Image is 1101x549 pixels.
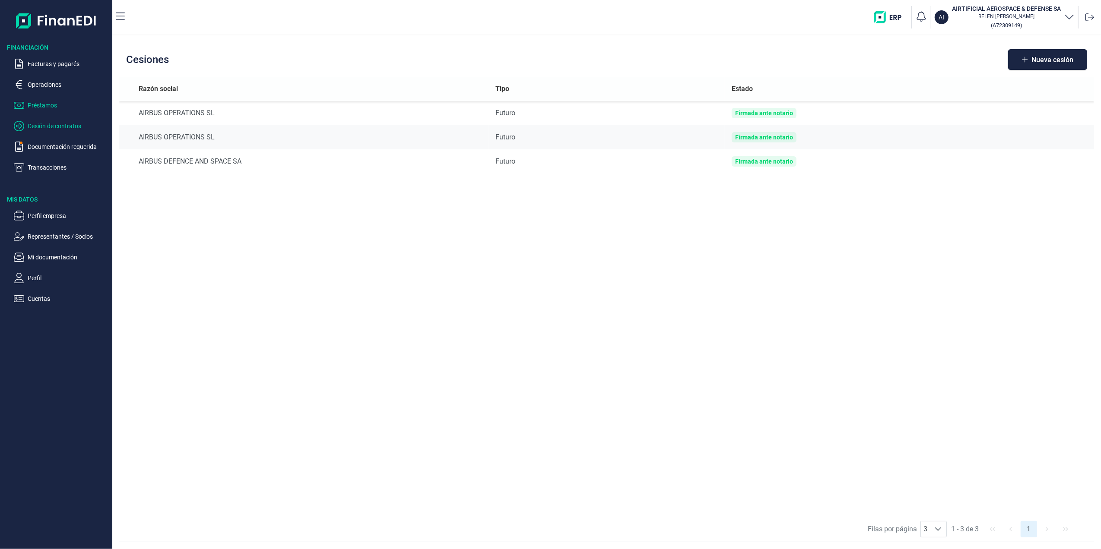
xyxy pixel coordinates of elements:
[14,100,109,110] button: Préstamos
[495,132,718,142] div: Futuro
[952,13,1061,20] p: BELEN [PERSON_NAME]
[28,162,109,173] p: Transacciones
[28,293,109,304] p: Cuentas
[14,211,109,221] button: Perfil empresa
[28,59,109,69] p: Facturas y pagarés
[935,4,1075,30] button: AIAIRTIFICIAL AEROSPACE & DEFENSE SABELEN [PERSON_NAME](A72309149)
[139,84,178,94] span: Razón social
[1008,49,1087,70] button: Nueva cesión
[14,293,109,304] button: Cuentas
[139,132,482,142] div: AIRBUS OPERATIONS SL
[28,273,109,283] p: Perfil
[921,521,930,537] span: 3
[14,162,109,173] button: Transacciones
[28,142,109,152] p: Documentación requerida
[952,4,1061,13] h3: AIRTIFICIAL AEROSPACE & DEFENSE SA
[139,108,482,118] div: AIRBUS OPERATIONS SL
[14,231,109,242] button: Representantes / Socios
[14,121,109,131] button: Cesión de contratos
[874,11,908,23] img: erp
[495,84,509,94] span: Tipo
[732,84,753,94] span: Estado
[495,108,718,118] div: Futuro
[1021,521,1037,537] button: Page 1
[14,273,109,283] button: Perfil
[28,100,109,110] p: Préstamos
[139,156,482,167] div: AIRBUS DEFENCE AND SPACE SA
[28,121,109,131] p: Cesión de contratos
[868,524,917,534] span: Filas por página
[16,7,97,35] img: Logo de aplicación
[735,110,793,117] div: Firmada ante notario
[991,22,1022,28] small: Copiar cif
[948,521,982,537] span: 1 - 3 de 3
[28,79,109,90] p: Operaciones
[28,231,109,242] p: Representantes / Socios
[14,59,109,69] button: Facturas y pagarés
[126,54,169,66] h2: Cesiones
[28,211,109,221] p: Perfil empresa
[939,13,945,22] p: AI
[14,142,109,152] button: Documentación requerida
[1031,57,1073,63] span: Nueva cesión
[14,79,109,90] button: Operaciones
[28,252,109,262] p: Mi documentación
[735,134,793,141] div: Firmada ante notario
[14,252,109,262] button: Mi documentación
[495,156,718,167] div: Futuro
[735,158,793,165] div: Firmada ante notario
